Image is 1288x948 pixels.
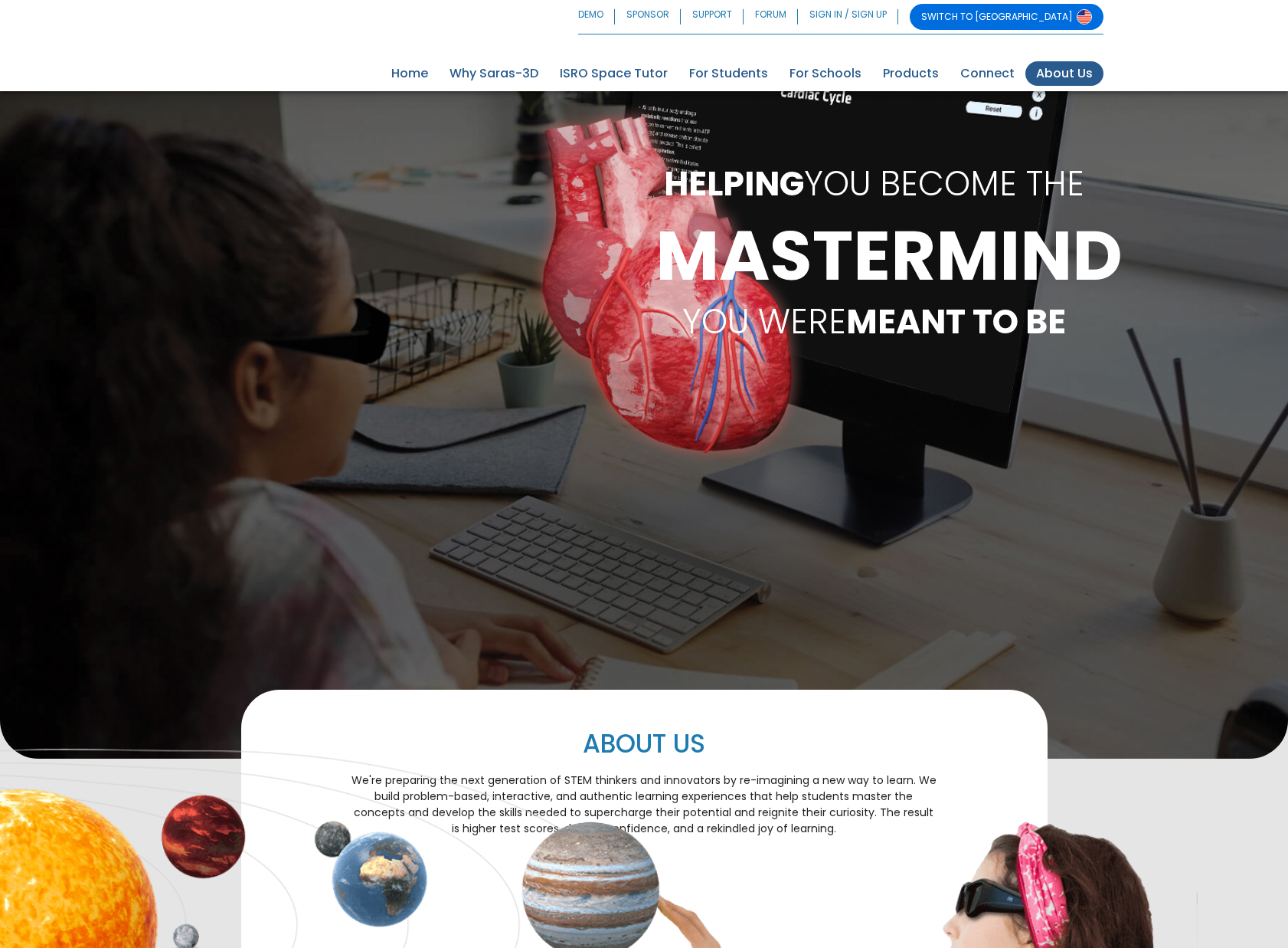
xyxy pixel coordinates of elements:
a: Connect [950,61,1025,86]
a: FORUM [744,4,798,30]
a: SIGN IN / SIGN UP [798,4,898,30]
a: SWITCH TO [GEOGRAPHIC_DATA] [910,4,1103,30]
a: For Schools [779,61,872,86]
h2: ABOUT US [351,728,937,761]
a: About Us [1025,61,1103,86]
a: Why Saras-3D [439,61,549,86]
p: YOU WERE [655,297,1092,347]
b: HELPING [664,160,804,207]
h1: MASTERMIND [655,221,1092,290]
a: Products [872,61,950,86]
a: SPONSOR [615,4,681,30]
a: DEMO [578,4,615,30]
a: SUPPORT [681,4,744,30]
img: Switch to USA [1077,9,1092,25]
a: ISRO Space Tutor [549,61,678,86]
a: Home [381,61,439,86]
p: YOU BECOME THE [655,159,1092,209]
img: Saras 3D [196,8,359,76]
b: MEANT TO BE [846,298,1066,345]
a: For Students [678,61,779,86]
